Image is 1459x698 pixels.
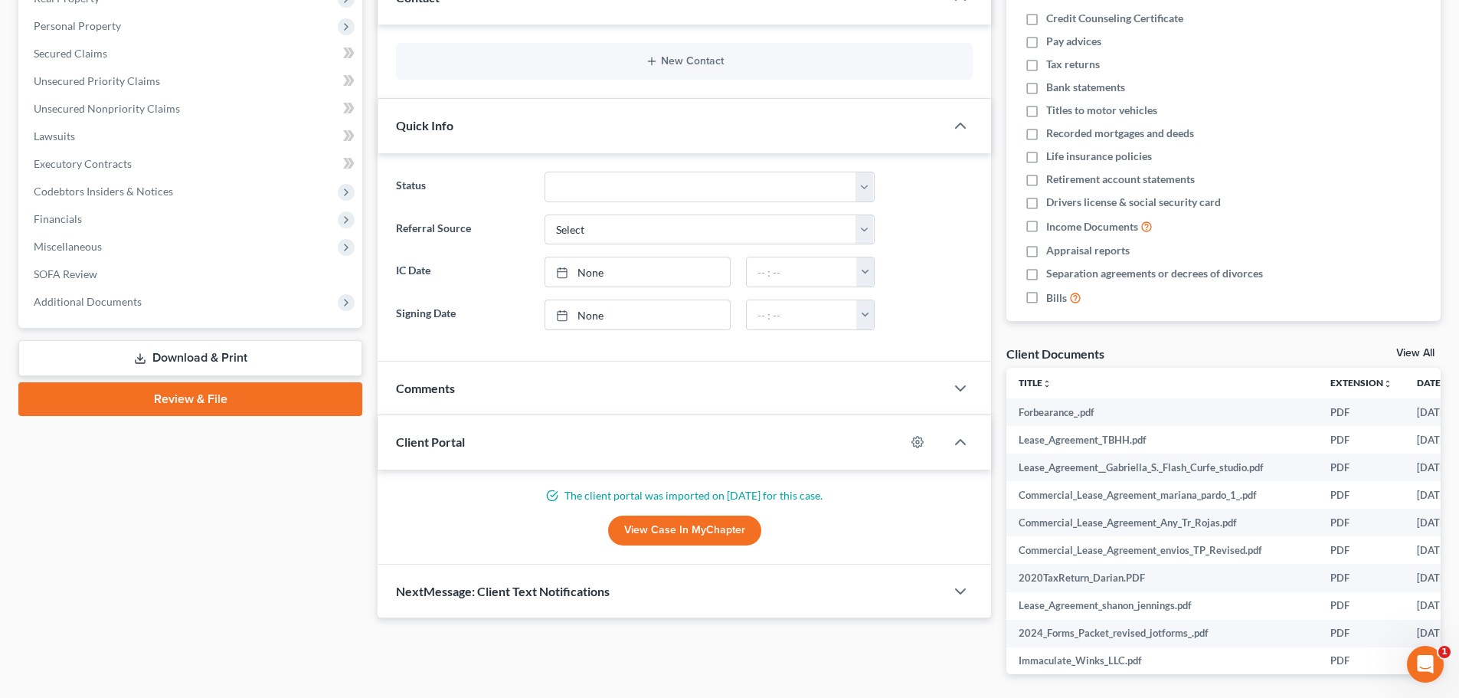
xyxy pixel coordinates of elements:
[396,118,453,133] span: Quick Info
[21,261,362,288] a: SOFA Review
[1383,379,1392,388] i: unfold_more
[1006,564,1318,591] td: 2020TaxReturn_Darian.PDF
[1006,481,1318,509] td: Commercial_Lease_Agreement_mariana_pardo_1_.pdf
[34,74,160,87] span: Unsecured Priority Claims
[21,95,362,123] a: Unsecured Nonpriority Claims
[1046,149,1152,164] span: Life insurance policies
[1042,379,1052,388] i: unfold_more
[34,19,121,32] span: Personal Property
[34,240,102,253] span: Miscellaneous
[1046,243,1130,258] span: Appraisal reports
[388,172,536,202] label: Status
[1046,219,1138,234] span: Income Documents
[1318,481,1405,509] td: PDF
[1318,620,1405,647] td: PDF
[1318,398,1405,426] td: PDF
[1318,509,1405,536] td: PDF
[1006,346,1104,362] div: Client Documents
[1318,592,1405,620] td: PDF
[396,488,973,503] p: The client portal was imported on [DATE] for this case.
[34,212,82,225] span: Financials
[1046,266,1263,281] span: Separation agreements or decrees of divorces
[21,123,362,150] a: Lawsuits
[1318,536,1405,564] td: PDF
[1046,126,1194,141] span: Recorded mortgages and deeds
[1046,57,1100,72] span: Tax returns
[1006,536,1318,564] td: Commercial_Lease_Agreement_envios_TP_Revised.pdf
[1046,103,1157,118] span: Titles to motor vehicles
[34,267,97,280] span: SOFA Review
[747,257,857,287] input: -- : --
[1318,564,1405,591] td: PDF
[545,300,730,329] a: None
[34,295,142,308] span: Additional Documents
[1046,80,1125,95] span: Bank statements
[34,185,173,198] span: Codebtors Insiders & Notices
[1006,647,1318,675] td: Immaculate_Winks_LLC.pdf
[1006,426,1318,454] td: Lease_Agreement_TBHH.pdf
[747,300,857,329] input: -- : --
[18,340,362,376] a: Download & Print
[1006,398,1318,426] td: Forbearance_.pdf
[1318,454,1405,481] td: PDF
[1438,646,1451,658] span: 1
[34,157,132,170] span: Executory Contracts
[1318,426,1405,454] td: PDF
[1396,348,1434,359] a: View All
[408,55,960,67] button: New Contact
[21,67,362,95] a: Unsecured Priority Claims
[1006,592,1318,620] td: Lease_Agreement_shanon_jennings.pdf
[34,129,75,143] span: Lawsuits
[34,47,107,60] span: Secured Claims
[608,516,761,546] a: View Case in MyChapter
[396,584,610,598] span: NextMessage: Client Text Notifications
[396,434,465,449] span: Client Portal
[1046,172,1195,187] span: Retirement account statements
[1006,454,1318,481] td: Lease_Agreement__Gabriella_S._Flash_Curfe_studio.pdf
[545,257,730,287] a: None
[1046,11,1183,26] span: Credit Counseling Certificate
[388,215,536,245] label: Referral Source
[1407,646,1444,683] iframe: Intercom live chat
[21,150,362,178] a: Executory Contracts
[1006,620,1318,647] td: 2024_Forms_Packet_revised_jotforms_.pdf
[388,300,536,330] label: Signing Date
[21,40,362,67] a: Secured Claims
[396,381,455,395] span: Comments
[388,257,536,287] label: IC Date
[1046,34,1101,49] span: Pay advices
[18,382,362,416] a: Review & File
[1006,509,1318,536] td: Commercial_Lease_Agreement_Any_Tr_Rojas.pdf
[1318,647,1405,675] td: PDF
[1330,377,1392,388] a: Extensionunfold_more
[1046,195,1221,210] span: Drivers license & social security card
[1019,377,1052,388] a: Titleunfold_more
[34,102,180,115] span: Unsecured Nonpriority Claims
[1046,290,1067,306] span: Bills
